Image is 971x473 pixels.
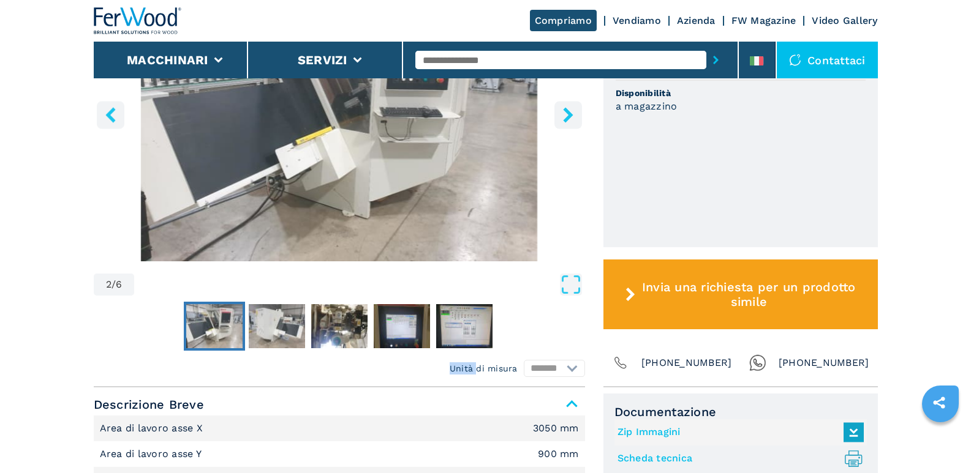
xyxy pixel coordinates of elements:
img: Ferwood [94,7,182,34]
button: Go to Slide 2 [184,302,245,351]
span: Disponibilità [616,87,866,99]
a: Compriamo [530,10,597,31]
a: Scheda tecnica [618,449,858,469]
em: 900 mm [538,449,579,459]
a: FW Magazine [731,15,796,26]
p: Area di lavoro asse X [100,422,206,435]
span: Descrizione Breve [94,393,585,415]
p: Area di lavoro asse Y [100,447,205,461]
img: 19921a7d9254110c14368e1afb8857e0 [374,304,430,348]
span: / [111,280,116,289]
span: [PHONE_NUMBER] [641,354,732,371]
button: right-button [554,101,582,128]
button: left-button [97,101,124,128]
a: Azienda [677,15,716,26]
img: 6ca33f304891d9bfe4238accdbe58993 [249,304,305,348]
button: Go to Slide 5 [371,302,433,351]
h3: a magazzino [616,99,678,113]
button: submit-button [706,46,725,74]
em: Unità di misura [450,362,518,374]
div: Contattaci [777,42,878,78]
img: Contattaci [789,54,801,66]
img: Phone [612,354,629,371]
em: 3050 mm [533,423,579,433]
nav: Thumbnail Navigation [94,302,585,351]
img: 543dd8f121be5c70e487224e3e150aea [436,304,493,348]
button: Servizi [298,53,347,67]
button: Go to Slide 4 [309,302,370,351]
img: f6e3c4ee00de0e916a84695099f7d591 [186,304,243,348]
button: Open Fullscreen [137,274,581,296]
button: Go to Slide 3 [246,302,308,351]
a: Zip Immagini [618,422,858,442]
button: Invia una richiesta per un prodotto simile [603,259,878,329]
iframe: Chat [919,418,962,464]
img: 6cc8e2950746d8a1e9b3fd8e1f2e0511 [311,304,368,348]
a: Vendiamo [613,15,661,26]
button: Macchinari [127,53,208,67]
img: Whatsapp [749,354,766,371]
button: Go to Slide 6 [434,302,495,351]
span: Documentazione [614,404,867,419]
span: 2 [106,280,111,289]
a: Video Gallery [812,15,877,26]
span: [PHONE_NUMBER] [779,354,869,371]
span: 6 [116,280,122,289]
span: Invia una richiesta per un prodotto simile [640,280,857,309]
a: sharethis [924,387,954,418]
